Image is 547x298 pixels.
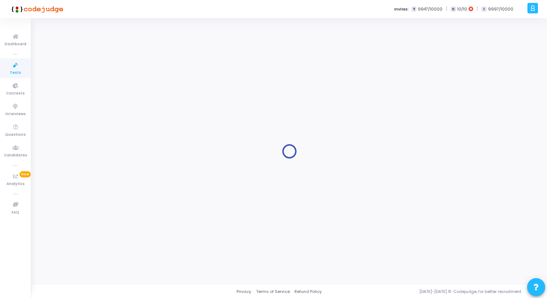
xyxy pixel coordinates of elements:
[5,132,26,138] span: Questions
[237,289,251,295] a: Privacy
[482,7,486,12] span: I
[9,2,63,16] img: logo
[418,6,442,12] span: 9947/10000
[256,289,290,295] a: Terms of Service
[294,289,322,295] a: Refund Policy
[477,5,478,13] span: |
[7,181,25,187] span: Analytics
[488,6,513,12] span: 9997/10000
[4,152,27,159] span: Candidates
[20,171,31,177] span: New
[446,5,447,13] span: |
[6,91,25,97] span: Contests
[451,7,455,12] span: C
[10,70,21,76] span: Tests
[12,210,19,216] span: FAQ
[394,6,409,12] label: Invites:
[457,6,467,12] span: 10/10
[5,41,26,47] span: Dashboard
[322,289,538,295] div: [DATE]-[DATE] © Codejudge, for better recruitment.
[5,111,26,117] span: Interviews
[412,7,416,12] span: T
